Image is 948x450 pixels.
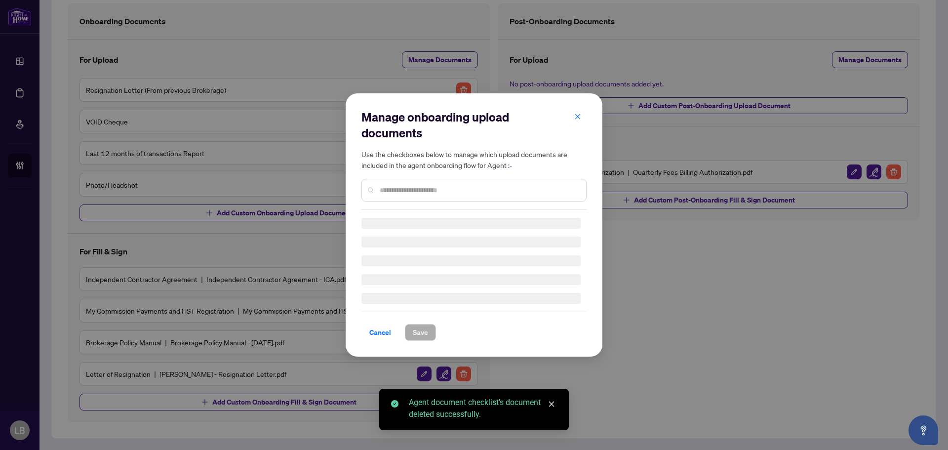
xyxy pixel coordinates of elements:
[405,324,436,341] button: Save
[361,324,399,341] button: Cancel
[369,325,391,340] span: Cancel
[574,113,581,120] span: close
[409,397,557,420] div: Agent document checklist's document deleted successfully.
[361,149,587,171] h5: Use the checkboxes below to manage which upload documents are included in the agent onboarding fl...
[546,399,557,409] a: Close
[548,401,555,408] span: close
[908,415,938,445] button: Open asap
[391,400,398,408] span: check-circle
[361,109,587,141] h2: Manage onboarding upload documents
[510,161,512,170] span: -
